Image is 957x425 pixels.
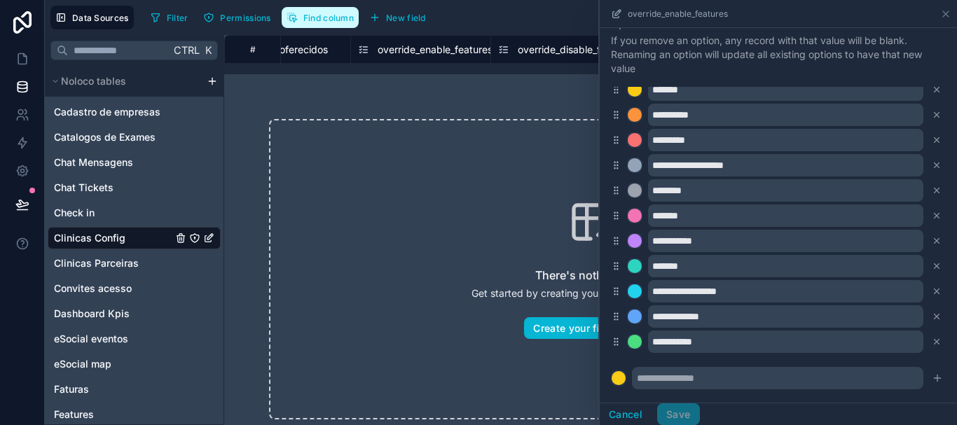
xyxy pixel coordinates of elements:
span: Ctrl [172,41,201,59]
span: servicos_oferecidos [237,43,328,57]
h2: There's nothing here [535,267,647,284]
span: override_enable_features [378,43,493,57]
button: New field [364,7,431,28]
button: Filter [145,7,193,28]
span: Find column [303,13,354,23]
button: Data Sources [50,6,134,29]
div: # [235,44,270,55]
button: Find column [282,7,359,28]
button: Bulk add [611,400,652,414]
span: K [203,46,213,55]
span: Filter [167,13,188,23]
span: override_disable_features [518,43,635,57]
button: Create your first record [524,317,656,340]
p: Get started by creating your first record in this table [471,286,710,300]
span: New field [386,13,426,23]
p: If you remove an option, any record with that value will be blank. Renaming an option will update... [611,34,946,76]
span: Data Sources [72,13,129,23]
a: Permissions [198,7,281,28]
span: Permissions [220,13,270,23]
button: Permissions [198,7,275,28]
